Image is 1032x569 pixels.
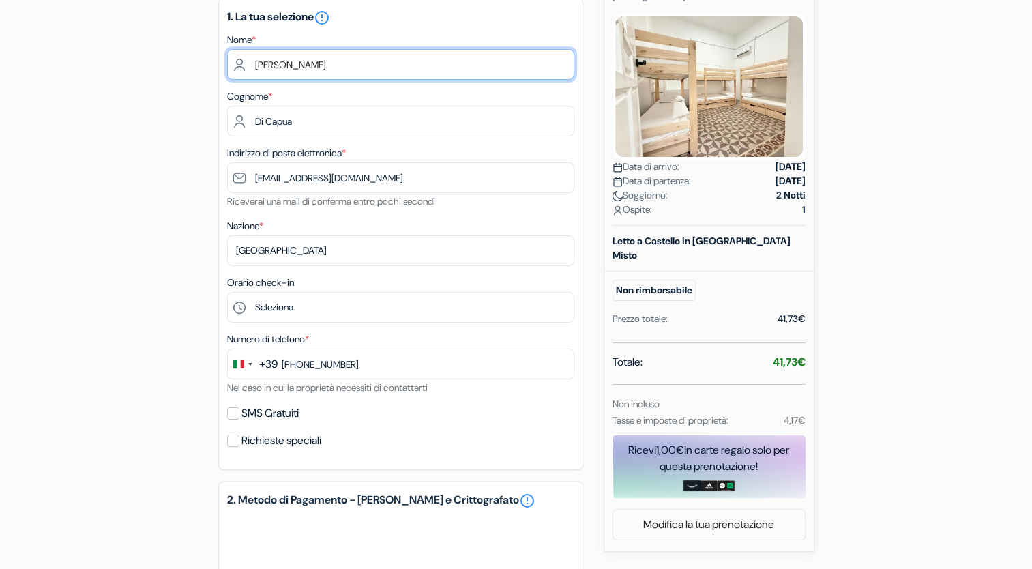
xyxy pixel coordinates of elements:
button: Change country, selected Italy (+39) [228,349,278,379]
span: 1,00€ [656,443,684,457]
img: calendar.svg [613,177,623,187]
h5: 2. Metodo di Pagamento - [PERSON_NAME] e Crittografato [227,493,574,509]
a: error_outline [314,10,330,24]
strong: [DATE] [776,174,806,188]
a: Modifica la tua prenotazione [613,512,805,538]
label: SMS Gratuiti [241,404,299,423]
input: 312 345 6789 [227,349,574,379]
small: Nel caso in cui la proprietà necessiti di contattarti [227,381,428,394]
input: Inserisci il cognome [227,106,574,136]
b: Letto a Castello in [GEOGRAPHIC_DATA] Misto [613,235,791,261]
label: Nome [227,33,256,47]
label: Cognome [227,89,272,104]
a: error_outline [519,493,535,509]
input: Inserisci il nome [227,49,574,80]
strong: 1 [802,203,806,217]
small: Tasse e imposte di proprietà: [613,414,728,426]
label: Orario check-in [227,276,294,290]
small: Non rimborsabile [613,280,696,301]
strong: 2 Notti [776,188,806,203]
label: Richieste speciali [241,431,321,450]
img: adidas-card.png [701,480,718,491]
span: Data di partenza: [613,174,691,188]
img: user_icon.svg [613,205,623,216]
img: moon.svg [613,191,623,201]
label: Numero di telefono [227,332,309,347]
small: 4,17€ [783,414,805,426]
small: Riceverai una mail di conferma entro pochi secondi [227,195,435,207]
div: 41,73€ [778,312,806,326]
small: Non incluso [613,398,660,410]
div: Prezzo totale: [613,312,668,326]
input: Inserisci il tuo indirizzo email [227,162,574,193]
label: Indirizzo di posta elettronica [227,146,346,160]
h5: 1. La tua selezione [227,10,574,26]
label: Nazione [227,219,263,233]
span: Ospite: [613,203,652,217]
span: Totale: [613,354,643,370]
div: Ricevi in carte regalo solo per questa prenotazione! [613,442,806,475]
strong: [DATE] [776,160,806,174]
img: uber-uber-eats-card.png [718,480,735,491]
img: amazon-card-no-text.png [683,480,701,491]
span: Soggiorno: [613,188,668,203]
img: calendar.svg [613,162,623,173]
span: Data di arrivo: [613,160,679,174]
div: +39 [259,356,278,373]
strong: 41,73€ [773,355,806,369]
i: error_outline [314,10,330,26]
